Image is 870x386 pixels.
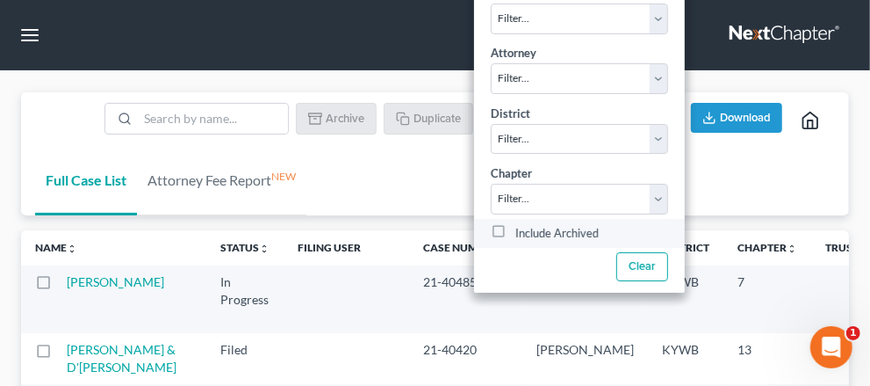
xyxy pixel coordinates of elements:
[35,241,77,254] a: Nameunfold_more
[220,241,270,254] a: Statusunfold_more
[491,45,536,62] label: Attorney
[271,170,296,183] sup: NEW
[648,230,723,266] th: District
[67,342,176,375] a: [PERSON_NAME] & D'[PERSON_NAME]
[648,266,723,333] td: KYWB
[409,333,522,383] td: 21-40420
[491,165,532,183] label: Chapter
[723,266,811,333] td: 7
[284,230,409,266] th: Filing User
[409,266,522,333] td: 21-40485
[206,333,284,383] td: Filed
[723,333,811,383] td: 13
[259,244,270,254] i: unfold_more
[67,274,164,289] a: [PERSON_NAME]
[137,145,306,215] a: Attorney Fee ReportNEW
[737,241,797,254] a: Chapterunfold_more
[206,266,284,333] td: In Progress
[522,333,648,383] td: [PERSON_NAME]
[138,104,288,134] input: Search by name...
[522,266,648,333] td: [PERSON_NAME]
[787,244,797,254] i: unfold_more
[846,326,860,340] span: 1
[35,145,137,215] a: Full Case List
[810,326,852,368] iframe: Intercom live chat
[67,244,77,254] i: unfold_more
[691,103,782,133] button: Download
[648,333,723,383] td: KYWB
[423,241,508,254] a: Case Numberunfold_more
[491,106,530,123] label: District
[615,252,667,281] button: Clear
[515,222,599,244] label: Include Archived
[720,111,771,125] span: Download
